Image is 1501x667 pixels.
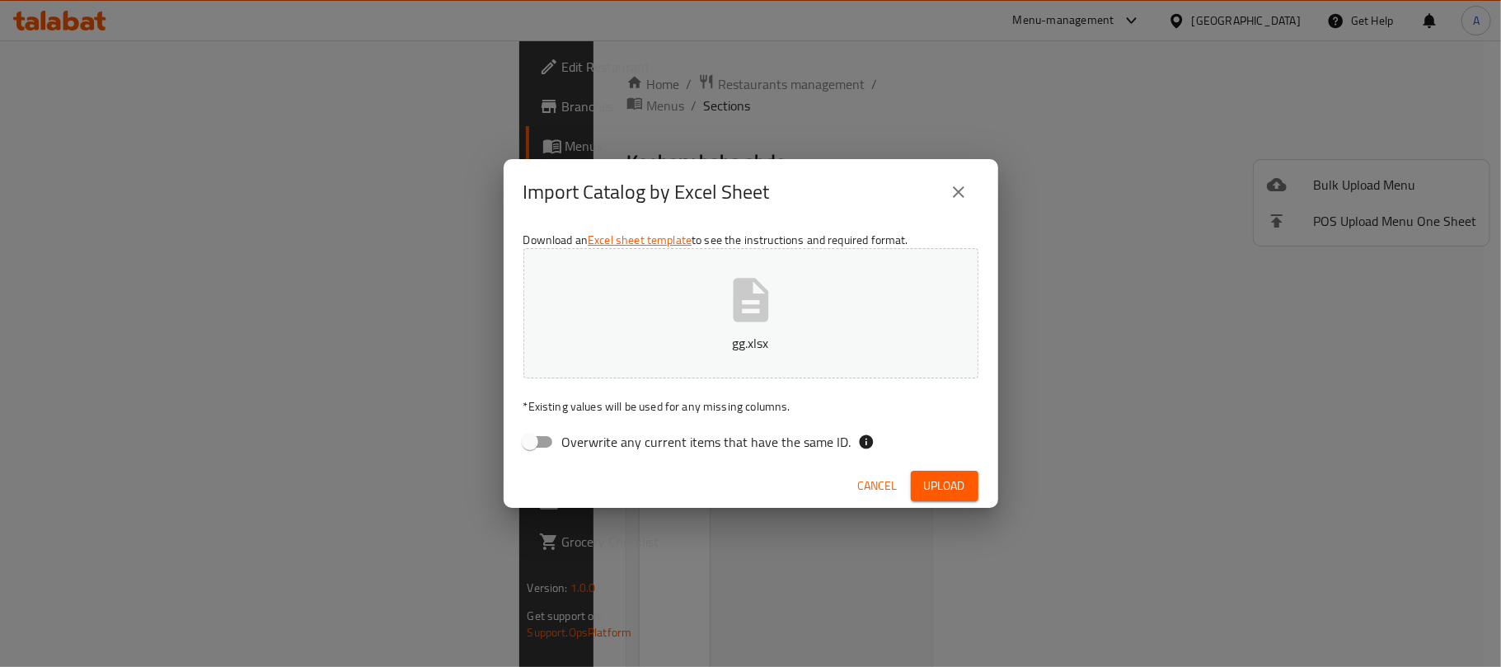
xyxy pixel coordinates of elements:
button: gg.xlsx [523,248,978,378]
span: Overwrite any current items that have the same ID. [562,432,851,452]
span: Cancel [858,476,898,496]
svg: If the overwrite option isn't selected, then the items that match an existing ID will be ignored ... [858,434,875,450]
div: Download an to see the instructions and required format. [504,225,998,464]
button: Cancel [851,471,904,501]
a: Excel sheet template [588,229,692,251]
span: Upload [924,476,965,496]
h2: Import Catalog by Excel Sheet [523,179,770,205]
p: Existing values will be used for any missing columns. [523,398,978,415]
p: gg.xlsx [549,333,953,353]
button: Upload [911,471,978,501]
button: close [939,172,978,212]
